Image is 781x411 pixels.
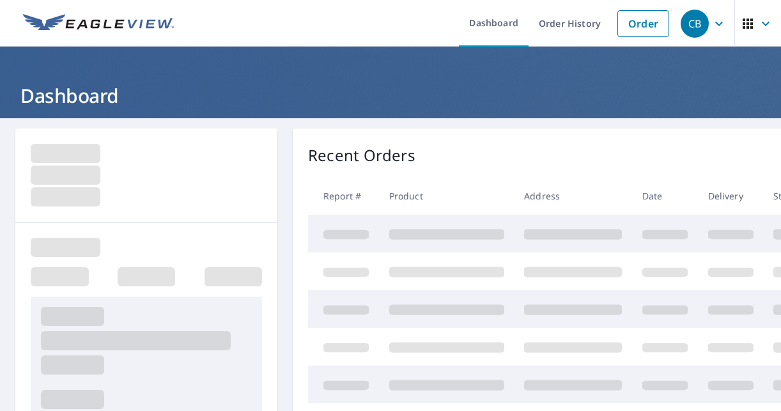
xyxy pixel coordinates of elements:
[23,14,174,33] img: EV Logo
[681,10,709,38] div: CB
[514,177,632,215] th: Address
[379,177,514,215] th: Product
[308,144,415,167] p: Recent Orders
[617,10,669,37] a: Order
[698,177,764,215] th: Delivery
[308,177,379,215] th: Report #
[632,177,698,215] th: Date
[15,82,766,109] h1: Dashboard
